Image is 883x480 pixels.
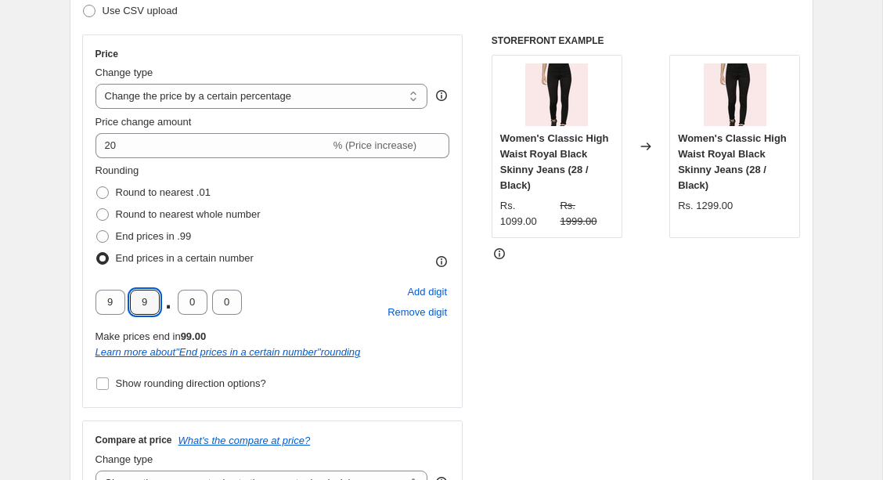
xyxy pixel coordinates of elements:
[96,133,330,158] input: -15
[678,132,787,191] span: Women's Classic High Waist Royal Black Skinny Jeans (28 / Black)
[96,290,125,315] input: ﹡
[116,208,261,220] span: Round to nearest whole number
[212,290,242,315] input: ﹡
[116,252,254,264] span: End prices in a certain number
[96,434,172,446] h3: Compare at price
[178,290,207,315] input: ﹡
[178,435,311,446] button: What's the compare at price?
[96,346,361,358] a: Learn more about"End prices in a certain number"rounding
[96,164,139,176] span: Rounding
[116,377,266,389] span: Show rounding direction options?
[385,302,449,323] button: Remove placeholder
[96,116,192,128] span: Price change amount
[678,198,733,214] div: Rs. 1299.00
[130,290,160,315] input: ﹡
[96,346,361,358] i: Learn more about " End prices in a certain number " rounding
[116,230,192,242] span: End prices in .99
[103,5,178,16] span: Use CSV upload
[407,284,447,300] span: Add digit
[333,139,416,151] span: % (Price increase)
[492,34,801,47] h6: STOREFRONT EXAMPLE
[500,198,554,229] div: Rs. 1099.00
[181,330,207,342] b: 99.00
[704,63,766,126] img: OqcCcalbEtbSbjlAa9ZXiLAvl6asYKj5rA98c5yh_80x.png
[405,282,449,302] button: Add placeholder
[525,63,588,126] img: OqcCcalbEtbSbjlAa9ZXiLAvl6asYKj5rA98c5yh_80x.png
[500,132,609,191] span: Women's Classic High Waist Royal Black Skinny Jeans (28 / Black)
[164,290,173,315] span: .
[96,48,118,60] h3: Price
[96,330,207,342] span: Make prices end in
[96,67,153,78] span: Change type
[434,88,449,103] div: help
[387,305,447,320] span: Remove digit
[560,198,614,229] strike: Rs. 1999.00
[96,453,153,465] span: Change type
[116,186,211,198] span: Round to nearest .01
